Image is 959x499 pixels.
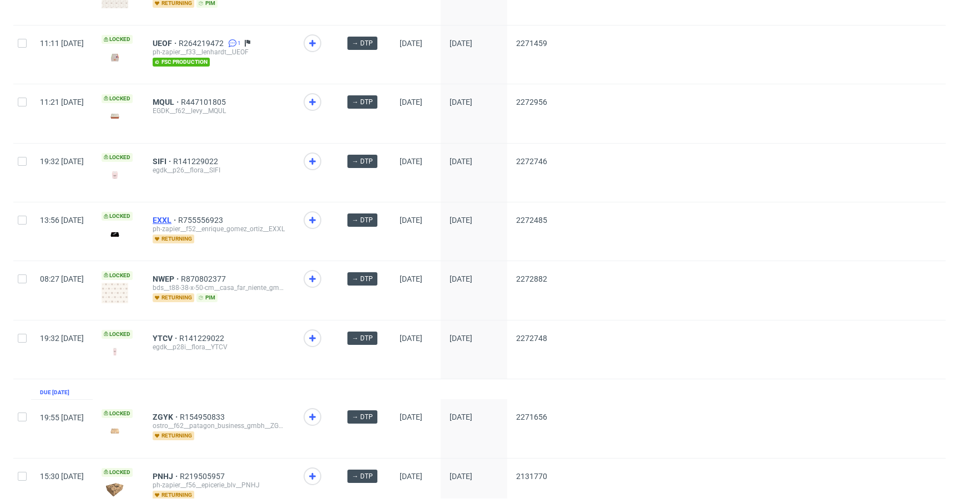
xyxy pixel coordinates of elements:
[400,413,422,421] span: [DATE]
[352,156,373,166] span: → DTP
[102,409,133,418] span: Locked
[179,334,226,343] a: R141229022
[40,274,84,283] span: 08:27 [DATE]
[352,38,373,48] span: → DTP
[153,413,180,421] a: ZGYK
[516,39,547,48] span: 2271459
[153,343,286,352] div: egdk__p28i__flora__YTCV
[153,274,181,283] a: NWEP
[400,216,422,225] span: [DATE]
[153,472,180,481] span: PNHJ
[153,39,179,48] a: UEOF
[352,412,373,422] span: → DTP
[516,216,547,225] span: 2272485
[102,271,133,280] span: Locked
[153,225,286,233] div: ph-zapier__f52__enrique_gomez_ortiz__EXXL
[153,431,194,440] span: returning
[238,39,241,48] span: 1
[173,157,220,166] a: R141229022
[180,413,227,421] a: R154950833
[102,109,128,124] img: version_two_editor_design
[180,472,227,481] a: R219505957
[450,157,472,166] span: [DATE]
[102,212,133,221] span: Locked
[40,157,84,166] span: 19:32 [DATE]
[516,274,547,283] span: 2272882
[102,468,133,477] span: Locked
[102,50,128,65] img: version_two_editor_design
[40,216,84,225] span: 13:56 [DATE]
[400,334,422,343] span: [DATE]
[516,157,547,166] span: 2272746
[102,227,128,242] img: version_two_editor_design
[450,39,472,48] span: [DATE]
[400,98,422,106] span: [DATE]
[40,98,84,106] span: 11:21 [DATE]
[153,48,286,57] div: ph-zapier__f33__lenhardt__UEOF
[153,216,178,225] a: EXXL
[153,481,286,490] div: ph-zapier__f56__epicerie_blv__PNHJ
[102,482,128,497] img: version_two_editor_design
[40,413,84,422] span: 19:55 [DATE]
[153,421,286,430] div: ostro__f62__patagon_business_gmbh__ZGYK
[102,35,133,44] span: Locked
[102,344,128,359] img: version_two_editor_design
[102,330,133,339] span: Locked
[450,472,472,481] span: [DATE]
[516,98,547,106] span: 2272956
[102,94,133,103] span: Locked
[196,293,218,302] span: pim
[400,472,422,481] span: [DATE]
[153,106,286,115] div: EGDK__f62__levy__MQUL
[179,39,226,48] a: R264219472
[153,334,179,343] a: YTCV
[400,274,422,283] span: [DATE]
[102,167,128,182] img: version_two_editor_design
[450,274,472,283] span: [DATE]
[352,333,373,343] span: → DTP
[516,334,547,343] span: 2272748
[153,98,181,106] a: MQUL
[153,235,194,243] span: returning
[102,283,128,303] img: version_two_editor_design.png
[226,39,241,48] a: 1
[516,413,547,421] span: 2271656
[102,153,133,162] span: Locked
[153,157,173,166] a: SIFI
[352,97,373,107] span: → DTP
[40,388,69,397] div: Due [DATE]
[153,58,210,67] span: fsc production
[153,166,286,175] div: egdk__p26__flora__SIFI
[40,39,84,48] span: 11:11 [DATE]
[153,283,286,292] div: bds__t88-38-x-50-cm__casa_far_niente_gmbh__NWEP
[40,472,84,481] span: 15:30 [DATE]
[181,98,228,106] a: R447101805
[181,274,228,283] a: R870802377
[450,98,472,106] span: [DATE]
[178,216,225,225] a: R755556923
[352,471,373,481] span: → DTP
[352,274,373,284] span: → DTP
[450,216,472,225] span: [DATE]
[450,334,472,343] span: [DATE]
[352,215,373,225] span: → DTP
[450,413,472,421] span: [DATE]
[400,157,422,166] span: [DATE]
[516,472,547,481] span: 2131770
[400,39,422,48] span: [DATE]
